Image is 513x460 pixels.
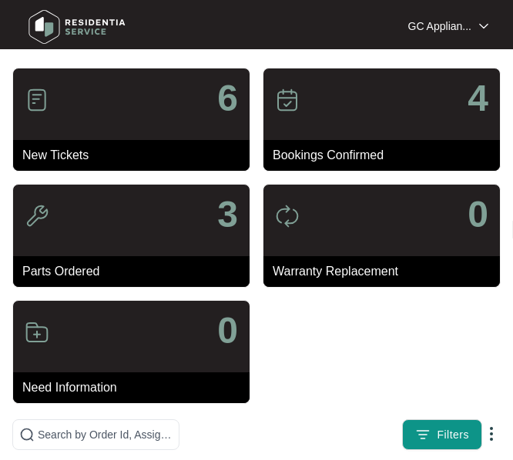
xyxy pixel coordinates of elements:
p: 0 [468,196,488,233]
img: icon [25,204,49,228]
p: Bookings Confirmed [273,146,500,165]
p: GC Applian... [408,18,472,34]
img: icon [25,320,49,345]
img: icon [25,88,49,112]
span: Filters [437,427,469,443]
img: dropdown arrow [482,425,501,443]
img: dropdown arrow [479,22,488,30]
img: icon [275,88,300,112]
p: 0 [217,312,238,349]
img: search-icon [19,427,35,442]
p: Warranty Replacement [273,262,500,281]
input: Search by Order Id, Assignee Name, Customer Name, Brand and Model [38,426,173,443]
p: 4 [468,80,488,117]
img: filter icon [415,427,431,442]
p: New Tickets [22,146,250,165]
p: 6 [217,80,238,117]
p: Need Information [22,378,250,397]
p: Parts Ordered [22,262,250,281]
img: icon [275,204,300,228]
p: 3 [217,196,238,233]
button: filter iconFilters [402,419,482,450]
img: residentia service logo [23,4,131,50]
